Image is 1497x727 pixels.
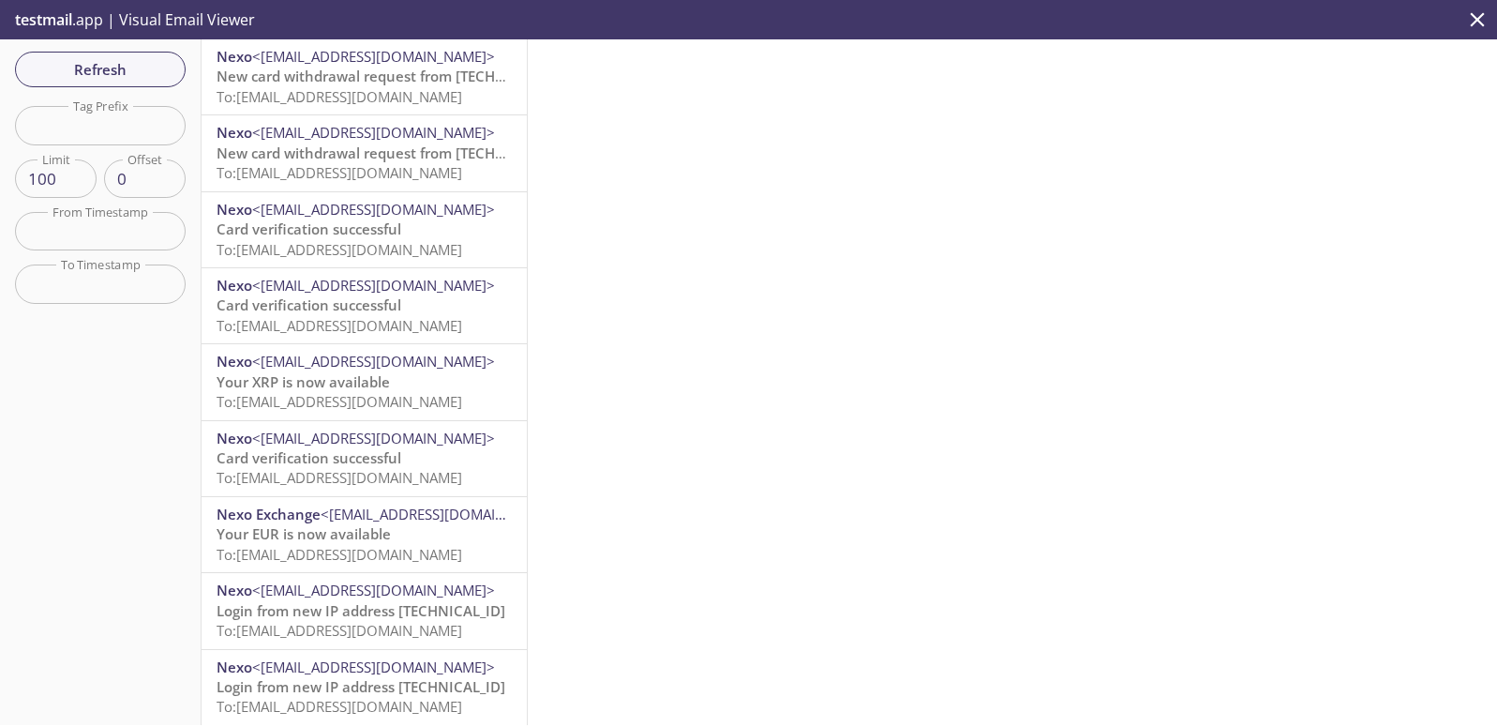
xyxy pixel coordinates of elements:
[217,87,462,106] span: To: [EMAIL_ADDRESS][DOMAIN_NAME]
[217,448,401,467] span: Card verification successful
[217,429,252,447] span: Nexo
[217,163,462,182] span: To: [EMAIL_ADDRESS][DOMAIN_NAME]
[252,658,495,676] span: <[EMAIL_ADDRESS][DOMAIN_NAME]>
[217,658,252,676] span: Nexo
[252,123,495,142] span: <[EMAIL_ADDRESS][DOMAIN_NAME]>
[252,200,495,219] span: <[EMAIL_ADDRESS][DOMAIN_NAME]>
[30,57,171,82] span: Refresh
[202,39,527,114] div: Nexo<[EMAIL_ADDRESS][DOMAIN_NAME]>New card withdrawal request from [TECHNICAL_ID] - [DATE] 14:09:...
[252,47,495,66] span: <[EMAIL_ADDRESS][DOMAIN_NAME]>
[202,650,527,725] div: Nexo<[EMAIL_ADDRESS][DOMAIN_NAME]>Login from new IP address [TECHNICAL_ID]To:[EMAIL_ADDRESS][DOMA...
[217,505,321,523] span: Nexo Exchange
[217,468,462,487] span: To: [EMAIL_ADDRESS][DOMAIN_NAME]
[217,677,505,696] span: Login from new IP address [TECHNICAL_ID]
[217,524,391,543] span: Your EUR is now available
[202,497,527,572] div: Nexo Exchange<[EMAIL_ADDRESS][DOMAIN_NAME]>Your EUR is now availableTo:[EMAIL_ADDRESS][DOMAIN_NAME]
[202,192,527,267] div: Nexo<[EMAIL_ADDRESS][DOMAIN_NAME]>Card verification successfulTo:[EMAIL_ADDRESS][DOMAIN_NAME]
[217,67,718,85] span: New card withdrawal request from [TECHNICAL_ID] - [DATE] 14:09:12 (CET)
[217,601,505,620] span: Login from new IP address [TECHNICAL_ID]
[217,372,390,391] span: Your XRP is now available
[217,697,462,716] span: To: [EMAIL_ADDRESS][DOMAIN_NAME]
[252,352,495,371] span: <[EMAIL_ADDRESS][DOMAIN_NAME]>
[217,240,462,259] span: To: [EMAIL_ADDRESS][DOMAIN_NAME]
[15,52,186,87] button: Refresh
[217,392,462,411] span: To: [EMAIL_ADDRESS][DOMAIN_NAME]
[217,316,462,335] span: To: [EMAIL_ADDRESS][DOMAIN_NAME]
[202,344,527,419] div: Nexo<[EMAIL_ADDRESS][DOMAIN_NAME]>Your XRP is now availableTo:[EMAIL_ADDRESS][DOMAIN_NAME]
[217,220,401,238] span: Card verification successful
[217,295,401,314] span: Card verification successful
[217,621,462,640] span: To: [EMAIL_ADDRESS][DOMAIN_NAME]
[321,505,563,523] span: <[EMAIL_ADDRESS][DOMAIN_NAME]>
[202,115,527,190] div: Nexo<[EMAIL_ADDRESS][DOMAIN_NAME]>New card withdrawal request from [TECHNICAL_ID] - [DATE] 14:07:...
[217,123,252,142] span: Nexo
[217,144,718,162] span: New card withdrawal request from [TECHNICAL_ID] - [DATE] 14:07:58 (CET)
[252,429,495,447] span: <[EMAIL_ADDRESS][DOMAIN_NAME]>
[217,545,462,564] span: To: [EMAIL_ADDRESS][DOMAIN_NAME]
[217,276,252,295] span: Nexo
[217,47,252,66] span: Nexo
[202,573,527,648] div: Nexo<[EMAIL_ADDRESS][DOMAIN_NAME]>Login from new IP address [TECHNICAL_ID]To:[EMAIL_ADDRESS][DOMA...
[202,421,527,496] div: Nexo<[EMAIL_ADDRESS][DOMAIN_NAME]>Card verification successfulTo:[EMAIL_ADDRESS][DOMAIN_NAME]
[217,581,252,599] span: Nexo
[15,9,72,30] span: testmail
[252,276,495,295] span: <[EMAIL_ADDRESS][DOMAIN_NAME]>
[217,352,252,371] span: Nexo
[202,268,527,343] div: Nexo<[EMAIL_ADDRESS][DOMAIN_NAME]>Card verification successfulTo:[EMAIL_ADDRESS][DOMAIN_NAME]
[217,200,252,219] span: Nexo
[252,581,495,599] span: <[EMAIL_ADDRESS][DOMAIN_NAME]>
